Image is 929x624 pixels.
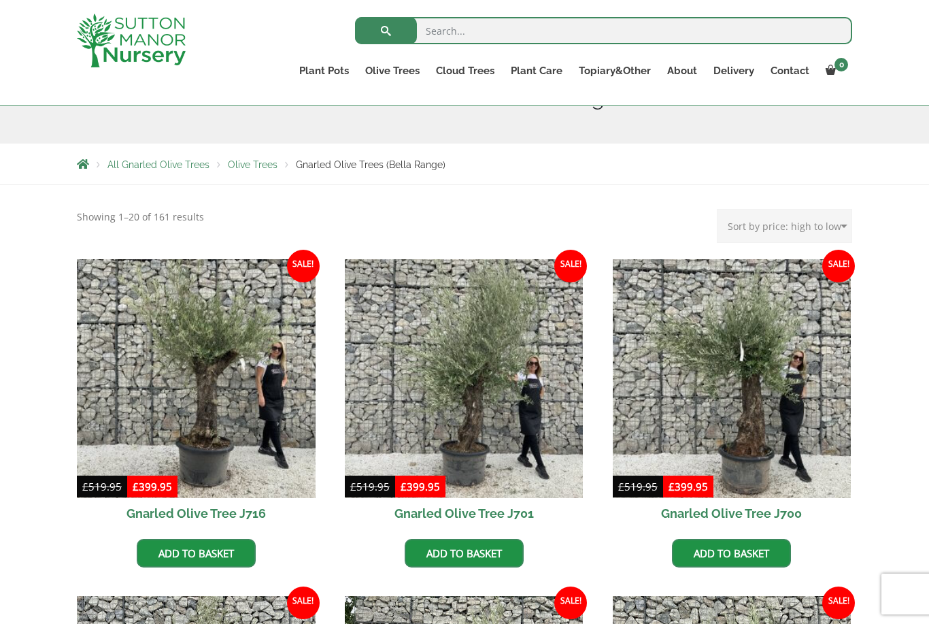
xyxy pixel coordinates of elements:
[717,209,852,243] select: Shop order
[345,498,584,529] h2: Gnarled Olive Tree J701
[82,480,122,493] bdi: 519.95
[350,480,390,493] bdi: 519.95
[82,480,88,493] span: £
[762,61,817,80] a: Contact
[291,61,357,80] a: Plant Pots
[618,480,658,493] bdi: 519.95
[613,259,851,529] a: Sale! Gnarled Olive Tree J700
[672,539,791,568] a: Add to basket: “Gnarled Olive Tree J700”
[659,61,705,80] a: About
[345,259,584,529] a: Sale! Gnarled Olive Tree J701
[355,17,852,44] input: Search...
[77,259,316,529] a: Sale! Gnarled Olive Tree J716
[77,259,316,498] img: Gnarled Olive Tree J716
[613,498,851,529] h2: Gnarled Olive Tree J700
[77,159,852,169] nav: Breadcrumbs
[133,480,139,493] span: £
[287,250,320,282] span: Sale!
[350,480,356,493] span: £
[705,61,762,80] a: Delivery
[107,159,209,170] a: All Gnarled Olive Trees
[669,480,708,493] bdi: 399.95
[834,58,848,71] span: 0
[357,61,428,80] a: Olive Trees
[401,480,407,493] span: £
[817,61,852,80] a: 0
[822,250,855,282] span: Sale!
[613,259,851,498] img: Gnarled Olive Tree J700
[618,480,624,493] span: £
[503,61,571,80] a: Plant Care
[405,539,524,568] a: Add to basket: “Gnarled Olive Tree J701”
[133,480,172,493] bdi: 399.95
[77,209,204,225] p: Showing 1–20 of 161 results
[345,259,584,498] img: Gnarled Olive Tree J701
[428,61,503,80] a: Cloud Trees
[77,498,316,529] h2: Gnarled Olive Tree J716
[571,61,659,80] a: Topiary&Other
[287,587,320,619] span: Sale!
[137,539,256,568] a: Add to basket: “Gnarled Olive Tree J716”
[77,14,186,67] img: logo
[669,480,675,493] span: £
[296,159,445,170] span: Gnarled Olive Trees (Bella Range)
[822,587,855,619] span: Sale!
[554,250,587,282] span: Sale!
[554,587,587,619] span: Sale!
[228,159,277,170] a: Olive Trees
[401,480,440,493] bdi: 399.95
